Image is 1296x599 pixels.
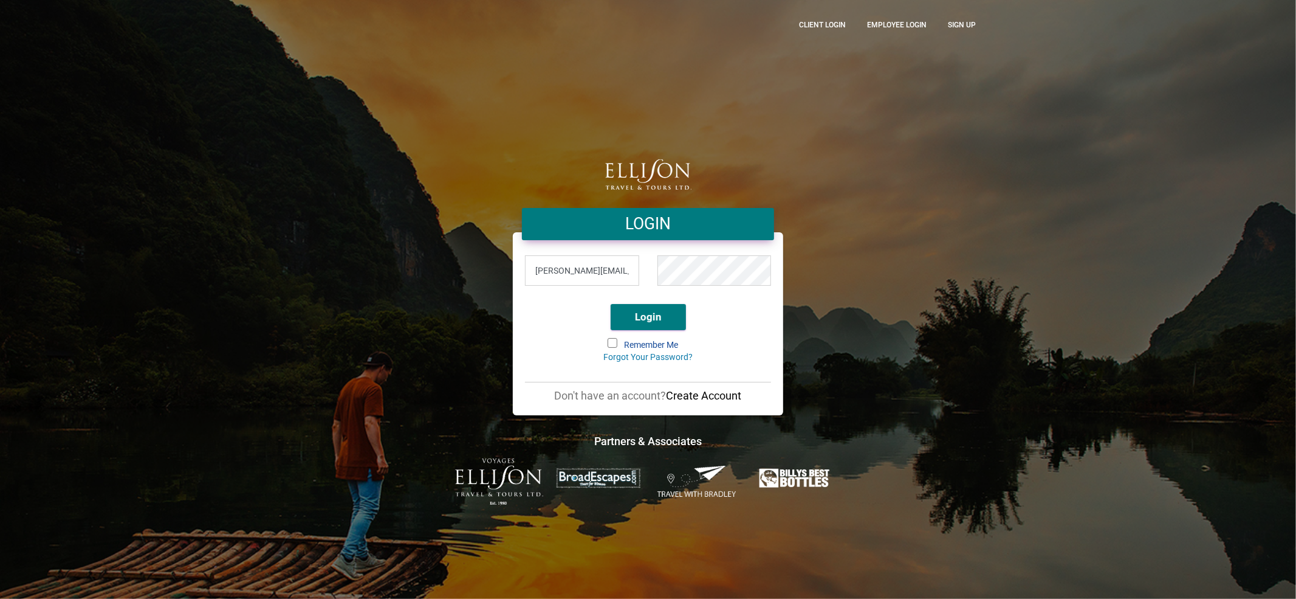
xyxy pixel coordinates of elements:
[605,159,691,190] img: logo.png
[603,352,693,362] a: Forgot Your Password?
[667,389,742,402] a: Create Account
[654,465,741,499] img: Travel-With-Bradley.png
[555,468,642,489] img: broadescapes.png
[311,434,986,449] h4: Partners & Associates
[753,465,840,491] img: Billys-Best-Bottles.png
[939,9,986,40] a: Sign up
[859,9,936,40] a: Employee Login
[609,339,687,351] label: Remember Me
[525,255,639,286] input: Email Address
[790,9,855,40] a: CLient Login
[525,389,771,403] p: Don't have an account?
[455,459,543,505] img: ET-Voyages-text-colour-Logo-with-est.png
[611,304,686,330] button: Login
[531,213,765,235] h4: LOGIN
